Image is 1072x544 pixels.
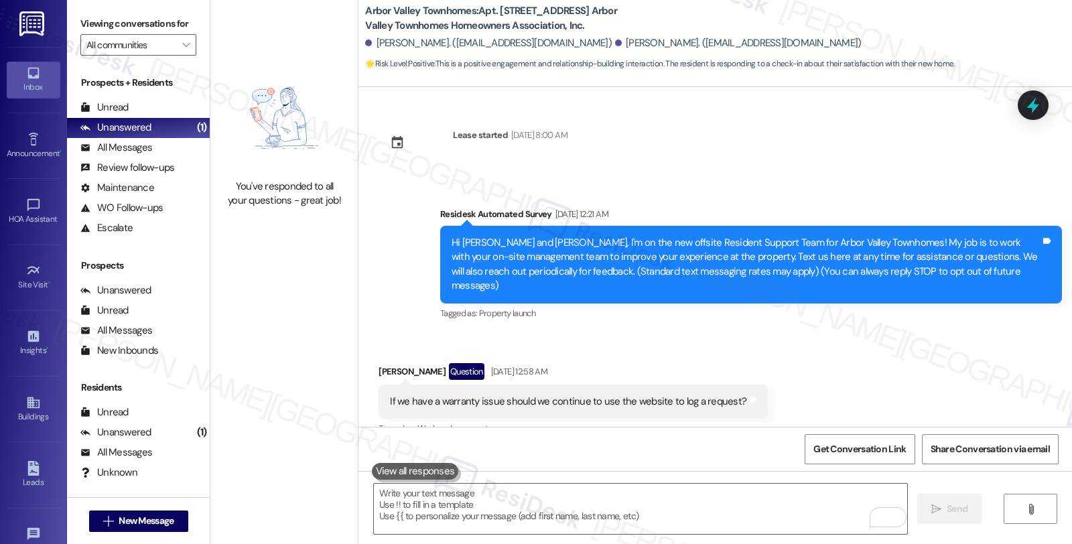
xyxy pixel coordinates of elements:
a: HOA Assistant [7,194,60,230]
textarea: To enrich screen reader interactions, please activate Accessibility in Grammarly extension settings [374,484,907,534]
a: Site Visit • [7,259,60,295]
span: • [48,278,50,287]
div: Unanswered [80,425,151,439]
span: Share Conversation via email [931,442,1050,456]
div: [PERSON_NAME] [379,363,768,385]
div: All Messages [80,141,152,155]
div: [DATE] 12:58 AM [488,364,547,379]
span: Work order request [417,423,488,434]
div: Residesk Automated Survey [440,207,1062,226]
a: Leads [7,457,60,493]
div: (1) [194,117,210,138]
span: • [46,344,48,353]
strong: 🌟 Risk Level: Positive [365,58,434,69]
img: empty-state [225,64,343,172]
div: Prospects + Residents [67,76,210,90]
button: Send [917,494,982,524]
img: ResiDesk Logo [19,11,47,36]
div: Question [449,363,484,380]
span: : This is a positive engagement and relationship-building interaction. The resident is responding... [365,57,954,71]
div: Tagged as: [379,419,768,438]
label: Viewing conversations for [80,13,196,34]
div: Lease started [453,128,508,142]
div: You've responded to all your questions - great job! [225,180,343,208]
span: Get Conversation Link [813,442,906,456]
div: Escalate [80,221,133,235]
div: Review follow-ups [80,161,174,175]
a: Inbox [7,62,60,98]
div: Unread [80,303,129,318]
button: Share Conversation via email [922,434,1059,464]
a: Insights • [7,325,60,361]
button: Get Conversation Link [805,434,915,464]
i:  [931,504,941,515]
input: All communities [86,34,175,56]
div: New Inbounds [80,344,158,358]
div: Unanswered [80,283,151,297]
div: Tagged as: [440,303,1062,323]
div: Residents [67,381,210,395]
div: Unread [80,405,129,419]
div: Unread [80,100,129,115]
div: Maintenance [80,181,154,195]
span: • [60,147,62,156]
div: [PERSON_NAME]. ([EMAIL_ADDRESS][DOMAIN_NAME]) [615,36,862,50]
button: New Message [89,511,188,532]
div: If we have a warranty issue should we continue to use the website to log a request? [390,395,746,409]
div: [DATE] 12:21 AM [552,207,608,221]
div: Hi [PERSON_NAME] and [PERSON_NAME], I'm on the new offsite Resident Support Team for Arbor Valley... [452,236,1041,293]
i:  [182,40,190,50]
i:  [1026,504,1036,515]
i:  [103,516,113,527]
div: Prospects [67,259,210,273]
div: (1) [194,422,210,443]
span: Send [947,502,967,516]
div: [PERSON_NAME]. ([EMAIL_ADDRESS][DOMAIN_NAME]) [365,36,612,50]
div: All Messages [80,324,152,338]
span: New Message [119,514,174,528]
b: Arbor Valley Townhomes: Apt. [STREET_ADDRESS] Arbor Valley Townhomes Homeowners Association, Inc. [365,4,633,33]
span: Property launch [479,308,535,319]
div: All Messages [80,446,152,460]
div: Unanswered [80,121,151,135]
div: Unknown [80,466,137,480]
a: Buildings [7,391,60,427]
div: [DATE] 8:00 AM [508,128,567,142]
div: WO Follow-ups [80,201,163,215]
